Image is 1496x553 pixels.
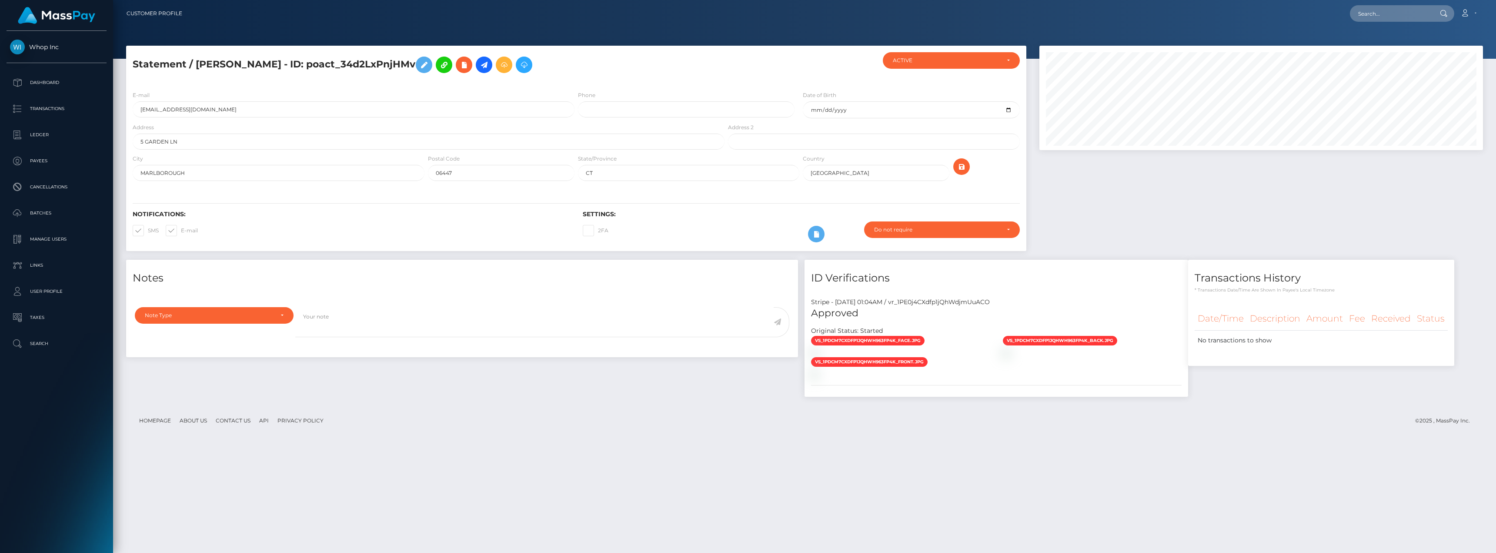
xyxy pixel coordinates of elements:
[864,221,1020,238] button: Do not require
[811,271,1182,286] h4: ID Verifications
[428,155,460,163] label: Postal Code
[578,91,595,99] label: Phone
[811,357,928,367] span: vs_1PDcm7CXdfp1jQhWH963FP4k_front.jpg
[10,76,103,89] p: Dashboard
[803,91,836,99] label: Date of Birth
[1415,416,1476,426] div: © 2025 , MassPay Inc.
[476,57,492,73] a: Initiate Payout
[127,4,182,23] a: Customer Profile
[274,414,327,427] a: Privacy Policy
[1247,307,1303,331] th: Description
[10,285,103,298] p: User Profile
[1195,271,1448,286] h4: Transactions History
[1003,336,1117,345] span: vs_1PDcm7CXdfp1jQhWH963FP4k_back.jpg
[1303,307,1346,331] th: Amount
[10,40,25,54] img: Whop Inc
[803,155,825,163] label: Country
[18,7,95,24] img: MassPay Logo
[10,259,103,272] p: Links
[7,124,107,146] a: Ledger
[7,98,107,120] a: Transactions
[133,91,150,99] label: E-mail
[10,311,103,324] p: Taxes
[728,124,754,131] label: Address 2
[133,271,791,286] h4: Notes
[7,202,107,224] a: Batches
[1350,5,1432,22] input: Search...
[811,349,818,356] img: vr_1PE0j4CXdfp1jQhWdjmUuACOfile_1PE0ixCXdfp1jQhWYkZ8GDel
[1414,307,1448,331] th: Status
[7,72,107,94] a: Dashboard
[893,57,1000,64] div: ACTIVE
[133,225,159,236] label: SMS
[1368,307,1414,331] th: Received
[7,176,107,198] a: Cancellations
[7,150,107,172] a: Payees
[811,371,818,378] img: vr_1PE0j4CXdfp1jQhWdjmUuACOfile_1PE0iGCXdfp1jQhWpYLqUpOb
[7,43,107,51] span: Whop Inc
[583,225,608,236] label: 2FA
[7,228,107,250] a: Manage Users
[133,124,154,131] label: Address
[7,307,107,328] a: Taxes
[133,211,570,218] h6: Notifications:
[10,181,103,194] p: Cancellations
[10,337,103,350] p: Search
[10,154,103,168] p: Payees
[212,414,254,427] a: Contact Us
[7,333,107,355] a: Search
[10,207,103,220] p: Batches
[135,307,294,324] button: Note Type
[133,52,720,77] h5: Statement / [PERSON_NAME] - ID: poact_34d2LxPnjHMv
[811,336,925,345] span: vs_1PDcm7CXdfp1jQhWH963FP4k_face.jpg
[578,155,617,163] label: State/Province
[583,211,1020,218] h6: Settings:
[166,225,198,236] label: E-mail
[883,52,1020,69] button: ACTIVE
[811,327,883,335] h7: Original Status: Started
[10,128,103,141] p: Ledger
[1195,287,1448,293] p: * Transactions date/time are shown in payee's local timezone
[136,414,174,427] a: Homepage
[145,312,274,319] div: Note Type
[10,233,103,246] p: Manage Users
[1346,307,1368,331] th: Fee
[1003,349,1010,356] img: vr_1PE0j4CXdfp1jQhWdjmUuACOfile_1PE0iWCXdfp1jQhWWnS4PFcB
[7,255,107,276] a: Links
[1195,307,1247,331] th: Date/Time
[805,298,1188,307] div: Stripe - [DATE] 01:04AM / vr_1PE0j4CXdfp1jQhWdjmUuACO
[1195,331,1448,351] td: No transactions to show
[874,226,1000,233] div: Do not require
[176,414,210,427] a: About Us
[10,102,103,115] p: Transactions
[811,307,1182,320] h5: Approved
[7,281,107,302] a: User Profile
[256,414,272,427] a: API
[133,155,143,163] label: City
